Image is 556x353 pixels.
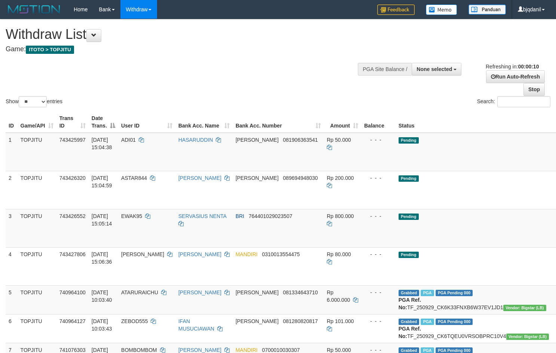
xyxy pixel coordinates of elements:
[233,111,324,133] th: Bank Acc. Number: activate to sort column ascending
[364,317,393,325] div: - - -
[486,70,545,83] a: Run Auto-Refresh
[327,137,351,143] span: Rp 50.000
[6,46,363,53] h4: Game:
[178,347,221,353] a: [PERSON_NAME]
[518,64,539,70] strong: 00:00:10
[89,111,118,133] th: Date Trans.: activate to sort column descending
[327,251,351,257] span: Rp 80.000
[399,319,420,325] span: Grabbed
[59,318,86,324] span: 740964127
[92,251,112,265] span: [DATE] 15:06:36
[18,247,56,285] td: TOPJITU
[358,63,412,76] div: PGA Site Balance /
[92,213,112,227] span: [DATE] 15:05:14
[399,252,419,258] span: Pending
[283,289,318,295] span: Copy 081334643710 to clipboard
[364,174,393,182] div: - - -
[399,290,420,296] span: Grabbed
[18,314,56,343] td: TOPJITU
[26,46,74,54] span: ITOTO > TOPJITU
[364,136,393,144] div: - - -
[364,212,393,220] div: - - -
[436,290,473,296] span: PGA Pending
[497,96,550,107] input: Search:
[19,96,47,107] select: Showentries
[364,289,393,296] div: - - -
[327,318,354,324] span: Rp 101.000
[59,347,86,353] span: 741076303
[399,326,421,339] b: PGA Ref. No:
[399,297,421,310] b: PGA Ref. No:
[236,347,258,353] span: MANDIRI
[283,318,318,324] span: Copy 081280820817 to clipboard
[18,111,56,133] th: Game/API: activate to sort column ascending
[6,209,18,247] td: 3
[327,175,354,181] span: Rp 200.000
[121,213,142,219] span: EWAK95
[249,213,292,219] span: Copy 764401029023507 to clipboard
[399,175,419,182] span: Pending
[178,137,213,143] a: HASARUDDIN
[178,289,221,295] a: [PERSON_NAME]
[399,137,419,144] span: Pending
[121,347,157,353] span: BOMBOMBOM
[236,137,279,143] span: [PERSON_NAME]
[18,133,56,171] td: TOPJITU
[121,318,148,324] span: ZEBOD555
[92,318,112,332] span: [DATE] 10:03:43
[262,251,300,257] span: Copy 0310013554475 to clipboard
[59,289,86,295] span: 740964100
[6,4,62,15] img: MOTION_logo.png
[327,213,354,219] span: Rp 800.000
[399,214,419,220] span: Pending
[324,111,361,133] th: Amount: activate to sort column ascending
[417,66,452,72] span: None selected
[178,213,226,219] a: SERVASIUS NENTA
[59,137,86,143] span: 743425997
[364,251,393,258] div: - - -
[18,209,56,247] td: TOPJITU
[6,96,62,107] label: Show entries
[426,4,457,15] img: Button%20Memo.svg
[6,171,18,209] td: 2
[283,137,318,143] span: Copy 081906363541 to clipboard
[523,83,545,96] a: Stop
[377,4,415,15] img: Feedback.jpg
[503,305,546,311] span: Vendor URL: https://dashboard.q2checkout.com/secure
[175,111,233,133] th: Bank Acc. Name: activate to sort column ascending
[236,175,279,181] span: [PERSON_NAME]
[236,318,279,324] span: [PERSON_NAME]
[236,289,279,295] span: [PERSON_NAME]
[92,137,112,150] span: [DATE] 15:04:38
[6,247,18,285] td: 4
[236,213,244,219] span: BRI
[178,318,214,332] a: IFAN MUSUCIAWAN
[6,285,18,314] td: 5
[469,4,506,15] img: panduan.png
[6,314,18,343] td: 6
[178,251,221,257] a: [PERSON_NAME]
[18,285,56,314] td: TOPJITU
[477,96,550,107] label: Search:
[6,27,363,42] h1: Withdraw List
[6,111,18,133] th: ID
[421,319,434,325] span: Marked by bjqwili
[121,137,136,143] span: ADI01
[6,133,18,171] td: 1
[486,64,539,70] span: Refreshing in:
[436,319,473,325] span: PGA Pending
[92,289,112,303] span: [DATE] 10:03:40
[506,334,549,340] span: Vendor URL: https://dashboard.q2checkout.com/secure
[121,289,158,295] span: ATARURAICHU
[327,289,350,303] span: Rp 6.000.000
[421,290,434,296] span: Marked by bjqwili
[283,175,318,181] span: Copy 089694948030 to clipboard
[121,251,164,257] span: [PERSON_NAME]
[327,347,351,353] span: Rp 50.000
[121,175,147,181] span: ASTAR844
[178,175,221,181] a: [PERSON_NAME]
[56,111,89,133] th: Trans ID: activate to sort column ascending
[59,251,86,257] span: 743427806
[118,111,175,133] th: User ID: activate to sort column ascending
[18,171,56,209] td: TOPJITU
